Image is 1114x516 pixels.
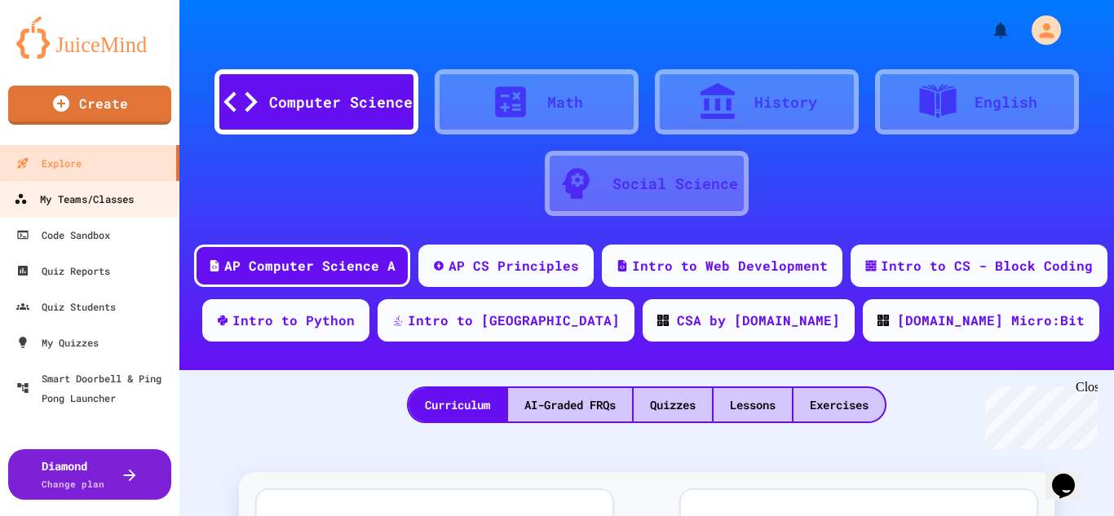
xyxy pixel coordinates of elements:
div: Lessons [714,388,792,421]
div: My Quizzes [16,333,99,352]
div: Curriculum [409,388,506,421]
div: My Notifications [961,16,1015,44]
div: CSA by [DOMAIN_NAME] [677,311,840,330]
div: [DOMAIN_NAME] Micro:Bit [897,311,1085,330]
button: DiamondChange plan [8,449,171,500]
div: Quizzes [634,388,712,421]
div: Computer Science [269,91,413,113]
div: My Account [1015,11,1065,49]
img: CODE_logo_RGB.png [657,315,669,326]
span: Change plan [42,478,104,490]
div: Code Sandbox [16,225,110,245]
div: Intro to Python [232,311,355,330]
iframe: chat widget [1045,451,1098,500]
div: Quiz Students [16,297,116,316]
a: Create [8,86,171,125]
div: Intro to [GEOGRAPHIC_DATA] [408,311,620,330]
div: Social Science [612,173,738,195]
img: logo-orange.svg [16,16,163,59]
div: Diamond [42,457,104,492]
img: CODE_logo_RGB.png [877,315,889,326]
div: Exercises [794,388,885,421]
div: Intro to Web Development [632,256,828,276]
div: Quiz Reports [16,261,110,280]
div: History [754,91,817,113]
div: English [975,91,1037,113]
div: AI-Graded FRQs [508,388,632,421]
iframe: chat widget [979,380,1098,449]
div: My Teams/Classes [14,189,134,209]
div: Intro to CS - Block Coding [881,256,1093,276]
div: Smart Doorbell & Ping Pong Launcher [16,368,173,408]
div: Math [547,91,583,113]
div: AP CS Principles [449,256,579,276]
div: AP Computer Science A [224,256,396,276]
div: Explore [16,153,82,173]
div: Chat with us now!Close [7,7,113,104]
